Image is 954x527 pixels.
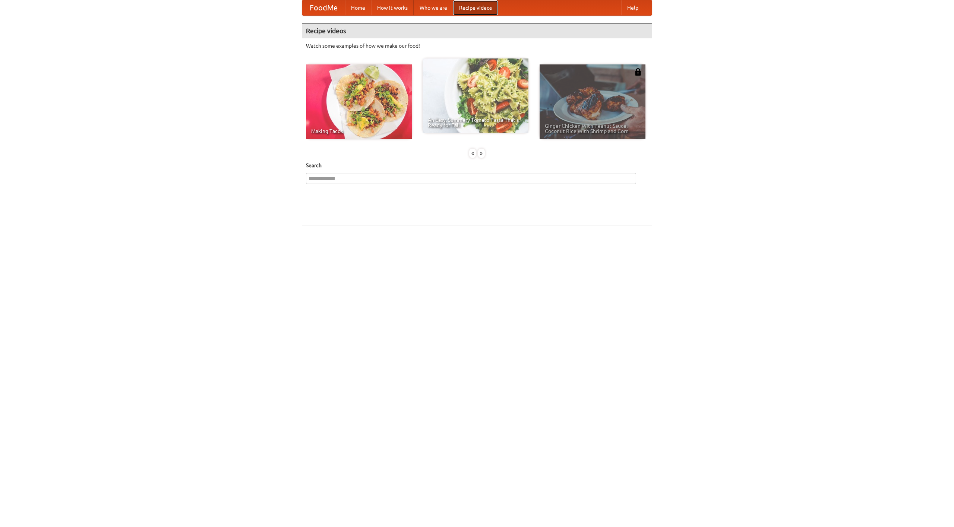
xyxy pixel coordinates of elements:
a: Making Tacos [306,64,412,139]
span: An Easy, Summery Tomato Pasta That's Ready for Fall [428,117,523,128]
a: Help [621,0,644,15]
h4: Recipe videos [302,23,652,38]
p: Watch some examples of how we make our food! [306,42,648,50]
a: FoodMe [302,0,345,15]
div: » [478,149,485,158]
a: Recipe videos [453,0,498,15]
div: « [469,149,476,158]
a: How it works [371,0,414,15]
span: Making Tacos [311,128,407,134]
h5: Search [306,162,648,169]
a: Home [345,0,371,15]
img: 483408.png [634,68,642,76]
a: Who we are [414,0,453,15]
a: An Easy, Summery Tomato Pasta That's Ready for Fall [423,58,528,133]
